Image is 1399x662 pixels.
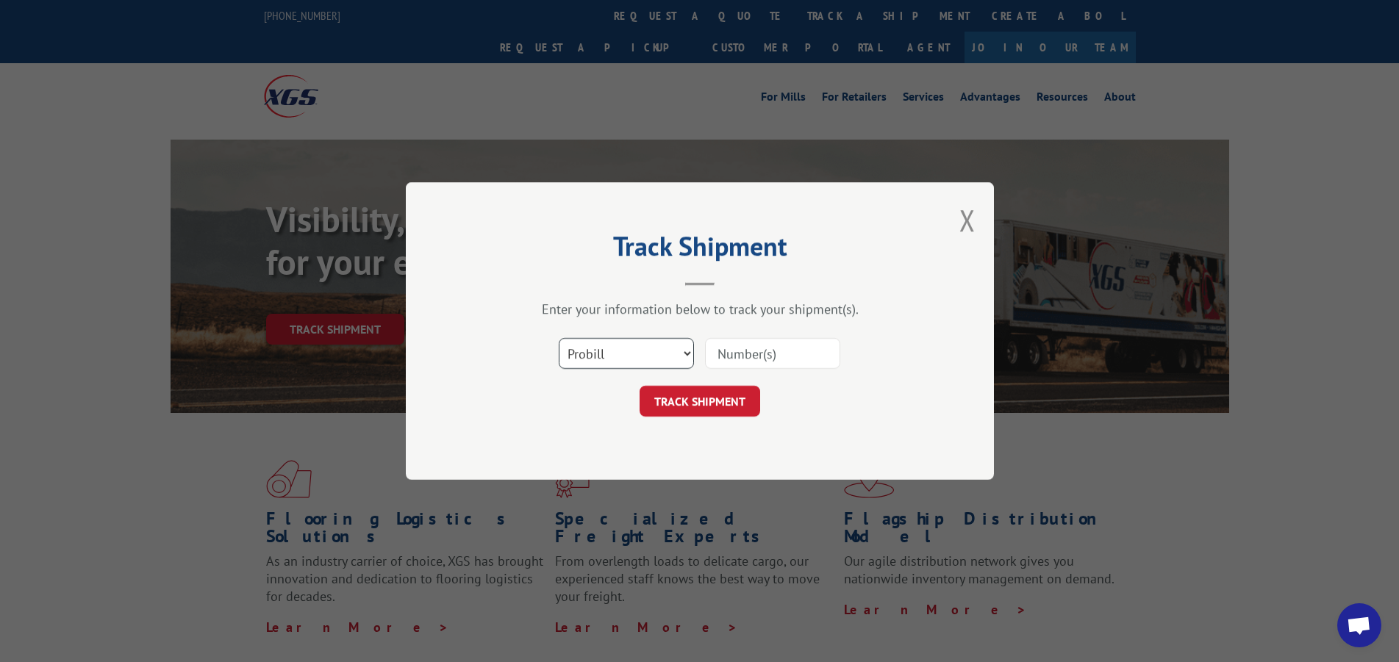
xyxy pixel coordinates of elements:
[1337,603,1381,647] div: Open chat
[640,386,760,417] button: TRACK SHIPMENT
[479,236,920,264] h2: Track Shipment
[705,338,840,369] input: Number(s)
[479,301,920,317] div: Enter your information below to track your shipment(s).
[959,201,976,240] button: Close modal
